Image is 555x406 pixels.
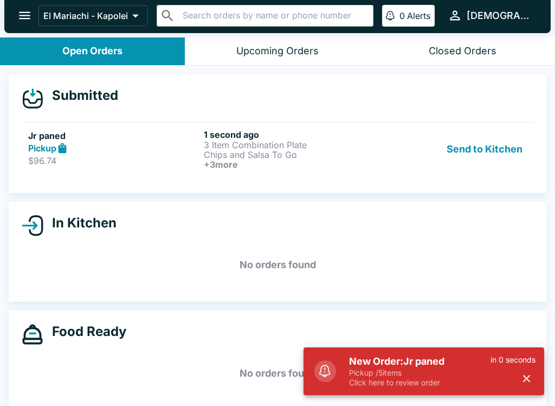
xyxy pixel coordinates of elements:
[429,45,496,58] div: Closed Orders
[204,129,375,140] h6: 1 second ago
[204,150,375,160] p: Chips and Salsa To Go
[349,355,491,368] h5: New Order: Jr paned
[399,10,405,21] p: 0
[22,354,533,393] h5: No orders found
[43,215,117,231] h4: In Kitchen
[62,45,122,58] div: Open Orders
[443,4,538,27] button: [DEMOGRAPHIC_DATA]
[236,45,319,58] div: Upcoming Orders
[204,160,375,169] h6: + 3 more
[28,143,56,154] strong: Pickup
[38,5,148,26] button: El Mariachi - Kapolei
[467,9,533,22] div: [DEMOGRAPHIC_DATA]
[349,378,491,388] p: Click here to review order
[442,129,527,169] button: Send to Kitchen
[43,323,126,340] h4: Food Ready
[407,10,430,21] p: Alerts
[22,245,533,284] h5: No orders found
[349,368,491,378] p: Pickup / 5 items
[28,155,199,166] p: $96.74
[43,87,118,104] h4: Submitted
[11,2,38,29] button: open drawer
[179,8,369,23] input: Search orders by name or phone number
[43,10,128,21] p: El Mariachi - Kapolei
[22,122,533,176] a: Jr panedPickup$96.741 second ago3 Item Combination PlateChips and Salsa To Go+3moreSend to Kitchen
[204,140,375,150] p: 3 Item Combination Plate
[491,355,535,365] p: in 0 seconds
[28,129,199,142] h5: Jr paned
